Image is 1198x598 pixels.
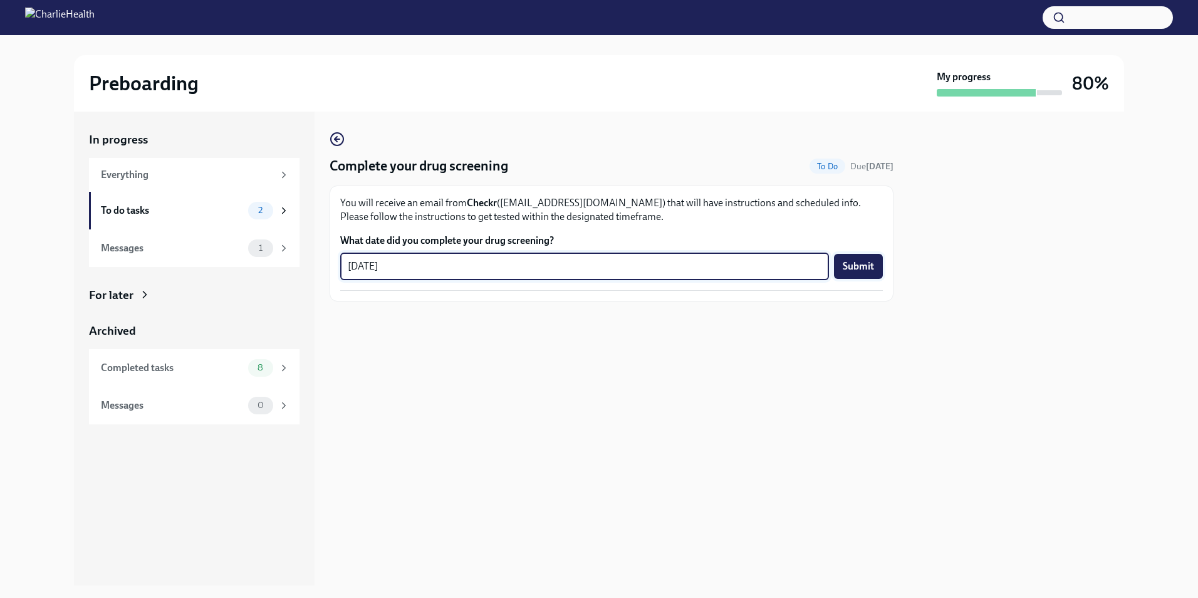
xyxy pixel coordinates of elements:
a: Messages0 [89,387,299,424]
div: Completed tasks [101,361,243,375]
a: To do tasks2 [89,192,299,229]
strong: [DATE] [866,161,893,172]
div: Messages [101,241,243,255]
label: What date did you complete your drug screening? [340,234,883,248]
img: CharlieHealth [25,8,95,28]
div: Everything [101,168,273,182]
a: Everything [89,158,299,192]
a: Archived [89,323,299,339]
span: Due [850,161,893,172]
h2: Preboarding [89,71,199,96]
a: Completed tasks8 [89,349,299,387]
span: 1 [251,243,270,253]
strong: My progress [937,70,991,84]
div: Messages [101,399,243,412]
p: You will receive an email from ([EMAIL_ADDRESS][DOMAIN_NAME]) that will have instructions and sch... [340,196,883,224]
div: To do tasks [101,204,243,218]
span: 8 [250,363,271,372]
span: 0 [250,401,271,410]
div: For later [89,287,133,303]
a: In progress [89,132,299,148]
span: 2 [251,206,270,215]
h4: Complete your drug screening [330,157,508,176]
button: Submit [834,254,883,279]
span: To Do [810,162,845,171]
span: September 19th, 2025 08:00 [850,160,893,172]
h3: 80% [1072,72,1109,95]
textarea: [DATE] [348,259,821,274]
a: Messages1 [89,229,299,267]
a: For later [89,287,299,303]
strong: Checkr [467,197,497,209]
span: Submit [843,260,874,273]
